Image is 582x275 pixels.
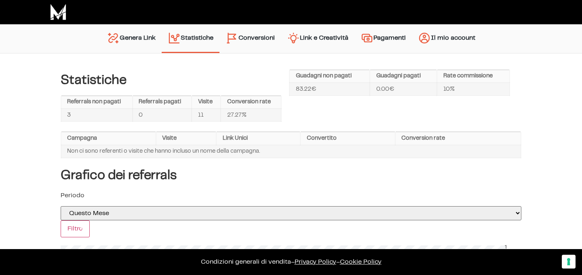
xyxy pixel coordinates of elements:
[437,70,510,83] th: Rate commissione
[226,32,238,45] img: conversion-2.svg
[61,191,521,200] p: Periodo
[361,32,373,45] img: payments.svg
[437,83,510,96] td: 10%
[192,96,221,109] th: Visite
[281,28,354,49] a: Link e Creatività
[6,243,31,268] iframe: Customerly Messenger Launcher
[162,28,219,48] a: Statistiche
[101,28,162,49] a: Genera Link
[219,28,281,49] a: Conversioni
[300,132,395,145] th: Convertito
[61,168,521,183] h4: Grafico dei referrals
[201,259,291,265] a: Condizioni generali di vendita
[340,259,382,265] span: Cookie Policy
[562,255,576,269] button: Le tue preferenze relative al consenso per le tecnologie di tracciamento
[101,24,481,53] nav: Menu principale
[192,109,221,122] td: 11
[168,32,181,45] img: stats.svg
[504,243,508,251] div: 1
[216,132,300,145] th: Link Unici
[395,132,521,145] th: Conversion rate
[61,96,133,109] th: Referrals non pagati
[354,28,412,49] a: Pagamenti
[61,206,521,220] select: selected='selected'
[107,32,120,45] img: generate-link.svg
[61,220,90,237] input: Filtro
[61,132,156,145] th: Campagna
[418,32,431,45] img: account.svg
[289,83,370,96] td: 83.22€
[133,96,192,109] th: Referrals pagati
[133,109,192,122] td: 0
[295,259,336,265] a: Privacy Policy
[156,132,217,145] th: Visite
[370,70,437,83] th: Guadagni pagati
[289,70,370,83] th: Guadagni non pagati
[221,109,281,122] td: 27.27%
[412,28,481,49] a: Il mio account
[61,145,521,158] td: Non ci sono referenti o visite che hanno incluso un nome della campagna.
[61,109,133,122] td: 3
[287,32,300,45] img: creativity.svg
[8,257,574,267] p: – –
[370,83,437,96] td: 0.00€
[221,96,281,109] th: Conversion rate
[61,73,282,87] h4: Statistiche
